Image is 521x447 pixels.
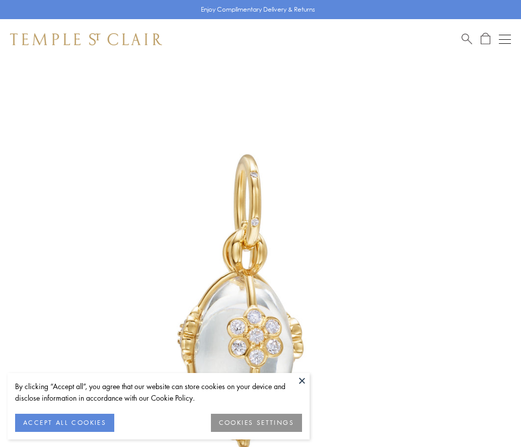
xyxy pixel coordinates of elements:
[481,33,490,45] a: Open Shopping Bag
[499,33,511,45] button: Open navigation
[10,33,162,45] img: Temple St. Clair
[15,414,114,432] button: ACCEPT ALL COOKIES
[201,5,315,15] p: Enjoy Complimentary Delivery & Returns
[211,414,302,432] button: COOKIES SETTINGS
[462,33,472,45] a: Search
[15,381,302,404] div: By clicking “Accept all”, you agree that our website can store cookies on your device and disclos...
